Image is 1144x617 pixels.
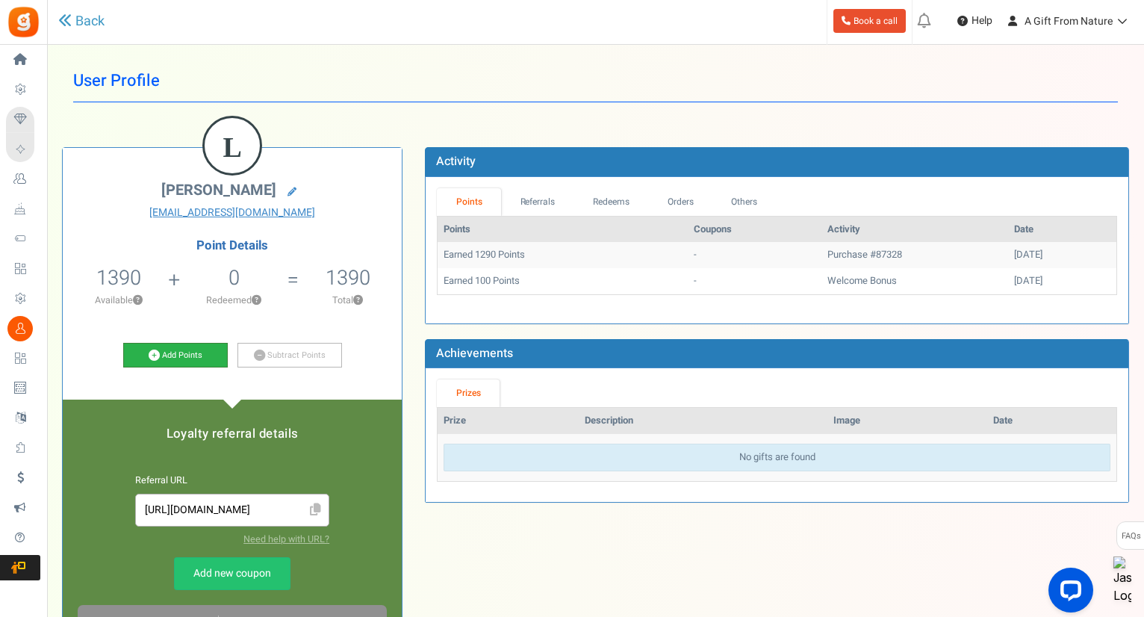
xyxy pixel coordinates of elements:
th: Description [579,408,827,434]
a: Need help with URL? [243,533,329,546]
span: A Gift From Nature [1025,13,1113,29]
span: [PERSON_NAME] [161,179,276,201]
a: Help [951,9,998,33]
th: Points [438,217,688,243]
a: Points [437,188,501,216]
span: 1390 [96,263,141,293]
span: Click to Copy [303,497,327,524]
h5: 0 [229,267,240,289]
th: Coupons [688,217,821,243]
th: Date [1008,217,1116,243]
a: Book a call [833,9,906,33]
td: Purchase #87328 [821,242,1008,268]
h4: Point Details [63,239,402,252]
img: Gratisfaction [7,5,40,39]
th: Activity [821,217,1008,243]
td: Welcome Bonus [821,268,1008,294]
h1: User Profile [73,60,1118,102]
div: [DATE] [1014,248,1110,262]
p: Available [70,294,167,307]
button: ? [353,296,363,306]
button: ? [133,296,143,306]
a: Add Points [123,343,228,368]
td: Earned 1290 Points [438,242,688,268]
h5: Loyalty referral details [78,427,387,441]
a: Others [712,188,777,216]
td: - [688,242,821,268]
span: FAQs [1121,522,1141,551]
th: Prize [438,408,579,434]
td: Earned 100 Points [438,268,688,294]
a: Redeems [574,188,649,216]
b: Achievements [436,344,513,362]
b: Activity [436,152,476,170]
h5: 1390 [326,267,370,289]
a: Subtract Points [237,343,342,368]
td: - [688,268,821,294]
p: Redeemed [181,294,285,307]
figcaption: L [205,118,260,176]
a: Referrals [501,188,574,216]
h6: Referral URL [135,476,329,486]
th: Image [827,408,987,434]
a: [EMAIL_ADDRESS][DOMAIN_NAME] [74,205,391,220]
a: Prizes [437,379,500,407]
a: Orders [648,188,712,216]
div: No gifts are found [444,444,1110,471]
div: [DATE] [1014,274,1110,288]
span: Help [968,13,992,28]
p: Total [301,294,394,307]
th: Date [987,408,1116,434]
a: Add new coupon [174,557,290,590]
button: ? [252,296,261,306]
